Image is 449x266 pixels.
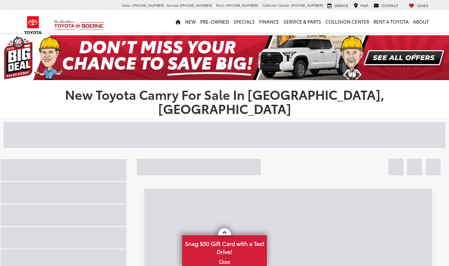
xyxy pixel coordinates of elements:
[352,3,370,8] a: Map
[122,2,131,8] span: Sales
[262,2,290,8] span: Collision Center
[372,3,400,8] a: Contact
[417,3,429,8] span: Saved
[20,14,46,37] img: Toyota
[173,10,183,33] a: Home
[183,10,198,33] a: New
[407,3,430,8] a: My Saved Vehicles
[334,3,348,8] span: Service
[231,10,257,33] a: Specials
[325,3,350,8] a: Service
[382,3,398,8] span: Contact
[323,10,371,33] a: Collision Center
[291,2,323,8] span: [PHONE_NUMBER]
[411,10,431,33] a: About
[226,2,258,8] span: [PHONE_NUMBER]
[183,236,266,258] span: Snag $50 Gift Card with a Test Drive!
[180,2,212,8] span: [PHONE_NUMBER]
[166,2,179,8] span: Service
[257,10,281,33] a: Finance
[132,2,164,8] span: [PHONE_NUMBER]
[54,19,104,31] img: Vic Vaughan Toyota of Boerne
[198,10,231,33] a: Pre-Owned
[360,3,368,8] span: Map
[216,2,225,8] span: Parts
[281,10,323,33] a: Service & Parts: Opens in a new tab
[371,10,411,33] a: Rent a Toyota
